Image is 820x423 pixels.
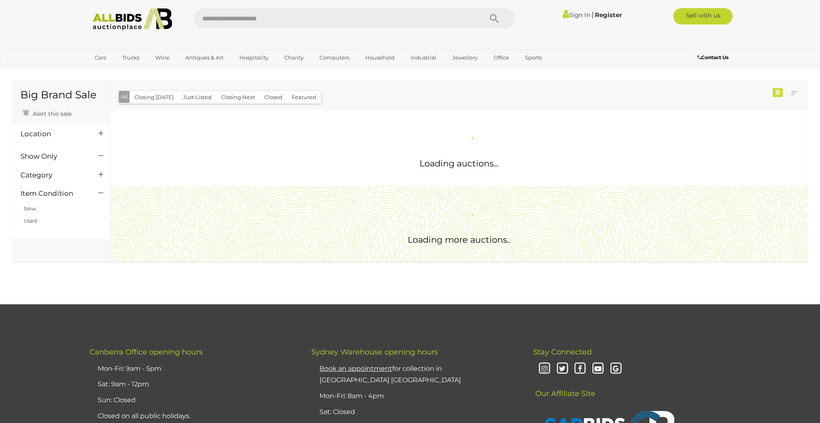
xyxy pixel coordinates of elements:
span: Sydney Warehouse opening hours [311,348,438,357]
li: Sat: Closed [317,404,513,420]
b: Contact Us [697,54,728,60]
h4: Item Condition [20,190,86,197]
a: Industrial [405,51,442,64]
i: Google [609,362,623,376]
h4: Show Only [20,153,86,160]
a: [GEOGRAPHIC_DATA] [89,64,158,78]
a: New [24,205,36,212]
li: Sun: Closed [96,392,291,408]
a: Household [360,51,400,64]
a: Cars [89,51,112,64]
a: Antiques & Art [180,51,229,64]
button: Closing [DATE] [130,91,179,104]
button: Closing Next [216,91,260,104]
a: Sell with us [673,8,733,24]
img: Allbids.com.au [88,8,177,31]
span: Loading more auctions.. [408,235,510,245]
a: Book an appointmentfor collection in [GEOGRAPHIC_DATA] [GEOGRAPHIC_DATA] [320,365,461,384]
a: Charity [279,51,309,64]
h4: Location [20,130,86,138]
a: Hospitality [234,51,274,64]
li: Sat: 9am - 12pm [96,376,291,392]
button: Just Listed [178,91,217,104]
button: Closed [259,91,287,104]
a: Wine [150,51,175,64]
i: Twitter [555,362,570,376]
div: 0 [773,88,783,97]
span: Canberra Office opening hours [89,348,203,357]
a: Sports [520,51,547,64]
h4: Category [20,171,86,179]
i: Instagram [537,362,552,376]
span: Stay Connected [533,348,592,357]
span: Alert this sale [31,110,71,117]
a: Alert this sale [20,107,74,119]
li: Mon-Fri: 8am - 4pm [317,388,513,404]
a: Computers [314,51,355,64]
a: Office [488,51,514,64]
span: Loading auctions... [420,158,498,168]
a: Contact Us [697,53,731,62]
button: Featured [287,91,321,104]
a: Used [24,217,37,224]
li: Mon-Fri: 9am - 5pm [96,361,291,377]
span: Our Affiliate Site [533,377,595,398]
a: Jewellery [447,51,483,64]
a: Trucks [117,51,145,64]
a: Sign In [563,11,590,19]
button: Search [474,8,515,29]
button: All [119,91,130,103]
span: | [592,10,594,19]
i: Facebook [573,362,587,376]
u: Book an appointment [320,365,392,372]
h1: Big Brand Sale [20,89,102,101]
a: Register [595,11,622,19]
i: Youtube [591,362,605,376]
